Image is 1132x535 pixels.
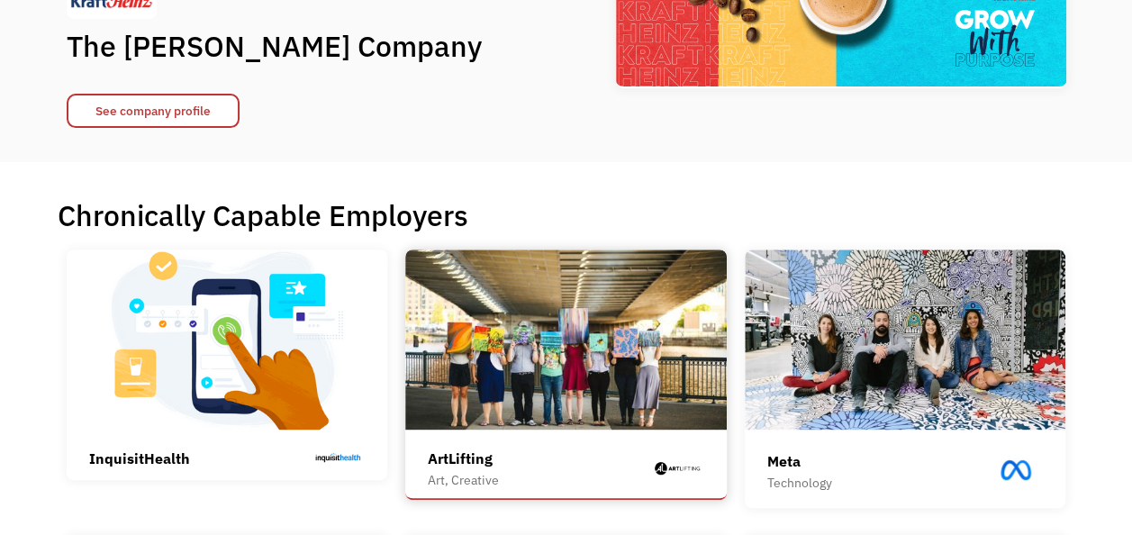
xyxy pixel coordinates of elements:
div: Meta [767,450,832,472]
div: Technology [767,472,832,494]
h1: Chronically Capable Employers [58,197,1075,233]
div: Art, Creative [428,469,499,491]
a: InquisitHealth [67,249,388,480]
a: See company profile [67,94,240,128]
a: MetaTechnology [745,249,1066,508]
div: ArtLifting [428,448,499,469]
a: ArtLiftingArt, Creative [405,249,727,500]
div: InquisitHealth [89,448,190,469]
h1: The [PERSON_NAME] Company [67,28,517,64]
